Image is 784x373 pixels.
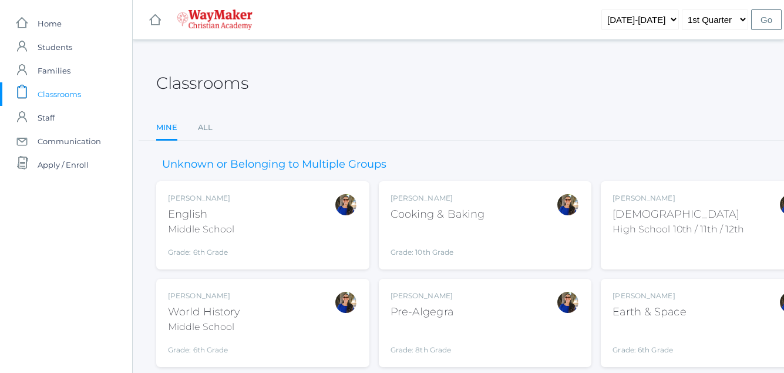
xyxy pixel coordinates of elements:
[391,193,485,204] div: [PERSON_NAME]
[556,193,580,217] div: Stephanie Todhunter
[391,325,453,355] div: Grade: 8th Grade
[38,12,62,35] span: Home
[38,106,55,129] span: Staff
[391,207,485,222] div: Cooking & Baking
[168,320,240,334] div: Middle School
[613,304,686,320] div: Earth & Space
[156,116,177,141] a: Mine
[751,9,782,30] input: Go
[177,9,253,30] img: waymaker-logo-stack-white-1602f2b1af18da31a5905e9982d058868370996dac5278e84edea6dabf9a3315.png
[613,291,686,301] div: [PERSON_NAME]
[613,325,686,355] div: Grade: 6th Grade
[391,227,485,258] div: Grade: 10th Grade
[168,222,234,237] div: Middle School
[38,35,72,59] span: Students
[38,153,89,176] span: Apply / Enroll
[156,74,248,92] h2: Classrooms
[556,291,580,314] div: Stephanie Todhunter
[38,129,101,153] span: Communication
[168,339,240,355] div: Grade: 6th Grade
[613,222,744,237] div: High School 10th / 11th / 12th
[334,193,358,217] div: Stephanie Todhunter
[198,116,213,139] a: All
[168,241,234,258] div: Grade: 6th Grade
[168,207,234,222] div: English
[613,207,744,222] div: [DEMOGRAPHIC_DATA]
[334,291,358,314] div: Stephanie Todhunter
[391,291,453,301] div: [PERSON_NAME]
[168,291,240,301] div: [PERSON_NAME]
[38,59,70,82] span: Families
[156,159,392,171] h3: Unknown or Belonging to Multiple Groups
[38,82,81,106] span: Classrooms
[168,193,234,204] div: [PERSON_NAME]
[168,304,240,320] div: World History
[391,304,453,320] div: Pre-Algegra
[613,193,744,204] div: [PERSON_NAME]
